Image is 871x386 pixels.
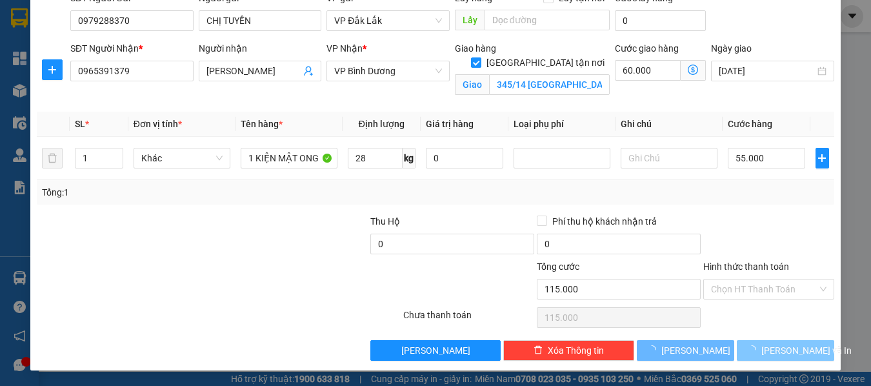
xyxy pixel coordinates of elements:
[241,148,337,168] input: VD: Bàn, Ghế
[370,340,501,361] button: [PERSON_NAME]
[334,11,442,30] span: VP Đắk Lắk
[747,345,761,354] span: loading
[455,10,485,30] span: Lấy
[401,343,470,358] span: [PERSON_NAME]
[70,41,194,56] div: SĐT Người Nhận
[621,148,717,168] input: Ghi Chú
[42,59,63,80] button: plus
[737,340,834,361] button: [PERSON_NAME] và In
[503,340,634,361] button: deleteXóa Thông tin
[615,60,681,81] input: Cước giao hàng
[615,10,706,31] input: Cước lấy hàng
[403,148,415,168] span: kg
[42,185,337,199] div: Tổng: 1
[711,43,752,54] label: Ngày giao
[616,112,723,137] th: Ghi chú
[42,148,63,168] button: delete
[537,261,579,272] span: Tổng cước
[334,61,442,81] span: VP Bình Dương
[534,345,543,356] span: delete
[647,345,661,354] span: loading
[141,148,223,168] span: Khác
[455,43,496,54] span: Giao hàng
[426,148,503,168] input: 0
[548,343,604,358] span: Xóa Thông tin
[661,343,730,358] span: [PERSON_NAME]
[241,119,283,129] span: Tên hàng
[426,119,474,129] span: Giá trị hàng
[326,43,363,54] span: VP Nhận
[485,10,610,30] input: Dọc đường
[816,153,828,163] span: plus
[688,65,698,75] span: dollar-circle
[199,41,322,56] div: Người nhận
[703,261,789,272] label: Hình thức thanh toán
[508,112,616,137] th: Loại phụ phí
[43,65,62,75] span: plus
[615,43,679,54] label: Cước giao hàng
[370,216,400,227] span: Thu Hộ
[637,340,734,361] button: [PERSON_NAME]
[402,308,536,330] div: Chưa thanh toán
[547,214,662,229] span: Phí thu hộ khách nhận trả
[75,119,85,129] span: SL
[728,119,772,129] span: Cước hàng
[761,343,852,358] span: [PERSON_NAME] và In
[489,74,610,95] input: Giao tận nơi
[816,148,829,168] button: plus
[303,66,314,76] span: user-add
[359,119,405,129] span: Định lượng
[719,64,815,78] input: Ngày giao
[455,74,489,95] span: Giao
[134,119,182,129] span: Đơn vị tính
[481,56,610,70] span: [GEOGRAPHIC_DATA] tận nơi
